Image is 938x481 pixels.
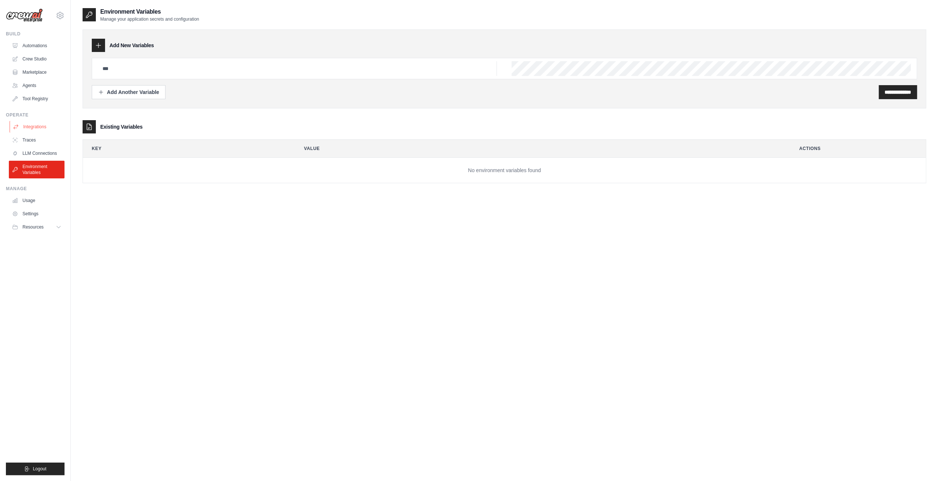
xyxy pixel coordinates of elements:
[9,147,64,159] a: LLM Connections
[6,31,64,37] div: Build
[6,8,43,22] img: Logo
[100,7,199,16] h2: Environment Variables
[9,80,64,91] a: Agents
[109,42,154,49] h3: Add New Variables
[22,224,43,230] span: Resources
[98,88,159,96] div: Add Another Variable
[100,123,143,130] h3: Existing Variables
[9,93,64,105] a: Tool Registry
[9,208,64,220] a: Settings
[83,140,289,157] th: Key
[33,466,46,472] span: Logout
[9,195,64,206] a: Usage
[9,134,64,146] a: Traces
[9,221,64,233] button: Resources
[100,16,199,22] p: Manage your application secrets and configuration
[92,85,165,99] button: Add Another Variable
[295,140,784,157] th: Value
[9,66,64,78] a: Marketplace
[83,158,926,183] td: No environment variables found
[6,186,64,192] div: Manage
[790,140,926,157] th: Actions
[9,40,64,52] a: Automations
[9,53,64,65] a: Crew Studio
[10,121,65,133] a: Integrations
[6,463,64,475] button: Logout
[6,112,64,118] div: Operate
[9,161,64,178] a: Environment Variables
